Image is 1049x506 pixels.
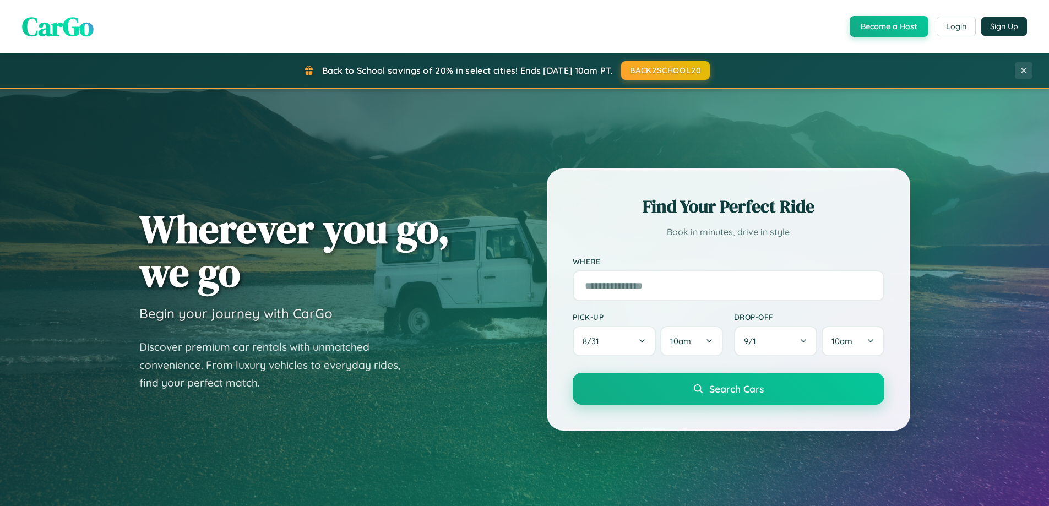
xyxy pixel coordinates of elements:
label: Where [573,257,884,266]
button: 9/1 [734,326,818,356]
p: Discover premium car rentals with unmatched convenience. From luxury vehicles to everyday rides, ... [139,338,415,392]
button: Sign Up [981,17,1027,36]
button: Login [937,17,976,36]
span: 10am [831,336,852,346]
button: Search Cars [573,373,884,405]
span: 10am [670,336,691,346]
button: BACK2SCHOOL20 [621,61,710,80]
h3: Begin your journey with CarGo [139,305,333,322]
button: 8/31 [573,326,656,356]
span: Back to School savings of 20% in select cities! Ends [DATE] 10am PT. [322,65,613,76]
label: Pick-up [573,312,723,322]
span: CarGo [22,8,94,45]
span: 8 / 31 [583,336,605,346]
button: 10am [822,326,884,356]
p: Book in minutes, drive in style [573,224,884,240]
label: Drop-off [734,312,884,322]
span: Search Cars [709,383,764,395]
button: Become a Host [850,16,928,37]
h1: Wherever you go, we go [139,207,450,294]
span: 9 / 1 [744,336,762,346]
button: 10am [660,326,722,356]
h2: Find Your Perfect Ride [573,194,884,219]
